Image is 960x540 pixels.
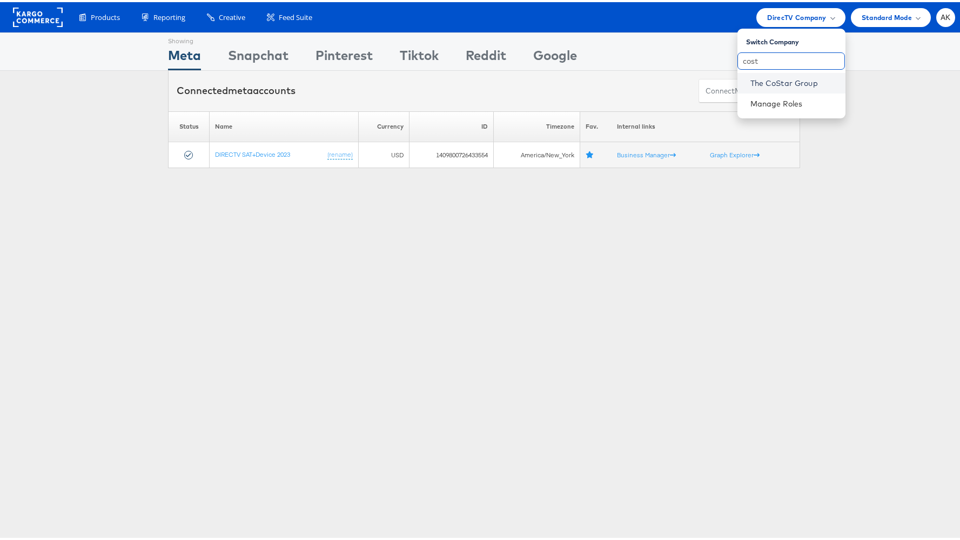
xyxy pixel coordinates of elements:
[400,44,439,68] div: Tiktok
[737,50,845,68] input: Search
[617,149,676,157] a: Business Manager
[315,44,373,68] div: Pinterest
[91,10,120,21] span: Products
[210,109,359,140] th: Name
[153,10,185,21] span: Reporting
[533,44,577,68] div: Google
[750,97,803,106] a: Manage Roles
[168,31,201,44] div: Showing
[409,109,493,140] th: ID
[466,44,506,68] div: Reddit
[862,10,912,21] span: Standard Mode
[750,76,837,86] a: The CoStar Group
[710,149,760,157] a: Graph Explorer
[735,84,753,94] span: meta
[327,148,353,157] a: (rename)
[746,31,845,44] div: Switch Company
[767,10,826,21] span: DirecTV Company
[493,140,580,166] td: America/New_York
[215,148,290,156] a: DIRECTV SAT+Device 2023
[493,109,580,140] th: Timezone
[409,140,493,166] td: 1409800726433554
[177,82,296,96] div: Connected accounts
[168,44,201,68] div: Meta
[219,10,245,21] span: Creative
[228,44,288,68] div: Snapchat
[941,12,951,19] span: AK
[359,109,409,140] th: Currency
[169,109,210,140] th: Status
[359,140,409,166] td: USD
[699,77,791,101] button: ConnectmetaAccounts
[279,10,312,21] span: Feed Suite
[228,82,253,95] span: meta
